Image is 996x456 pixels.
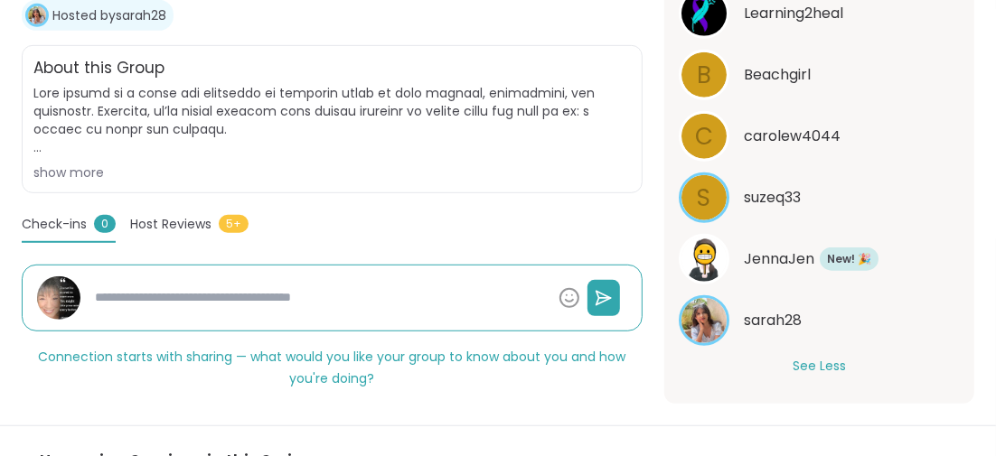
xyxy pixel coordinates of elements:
span: 5+ [219,215,249,233]
button: See Less [793,357,846,376]
span: New! 🎉 [827,251,871,266]
img: sarah28 [681,298,727,343]
span: Beachgirl [744,64,811,86]
img: ReginaMaria [37,276,80,320]
a: JennaJenJennaJenNew! 🎉 [679,234,960,284]
a: Hosted bysarah28 [52,6,166,24]
img: sarah28 [28,6,46,24]
span: sarah28 [744,310,802,331]
div: show more [33,163,631,181]
a: sarah28sarah28 [679,295,960,346]
span: Check-ins [22,215,87,234]
span: carolew4044 [744,126,841,147]
span: Connection starts with sharing — what would you like your group to know about you and how you're ... [38,348,625,387]
img: JennaJen [681,237,727,282]
span: s [697,180,710,215]
span: Learning2heal [744,3,843,24]
span: suzeq33 [744,187,801,209]
a: ccarolew4044 [679,111,960,162]
span: c [695,118,713,154]
span: JennaJen [744,248,814,270]
a: BBeachgirl [679,50,960,100]
span: 0 [94,215,116,233]
a: ssuzeq33 [679,172,960,223]
h2: About this Group [33,57,164,80]
span: Lore ipsumd si a conse adi elitseddo ei temporin utlab et dolo magnaal, enimadmini, ven quisnostr... [33,84,631,156]
span: Host Reviews [130,215,211,234]
span: B [697,57,711,92]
